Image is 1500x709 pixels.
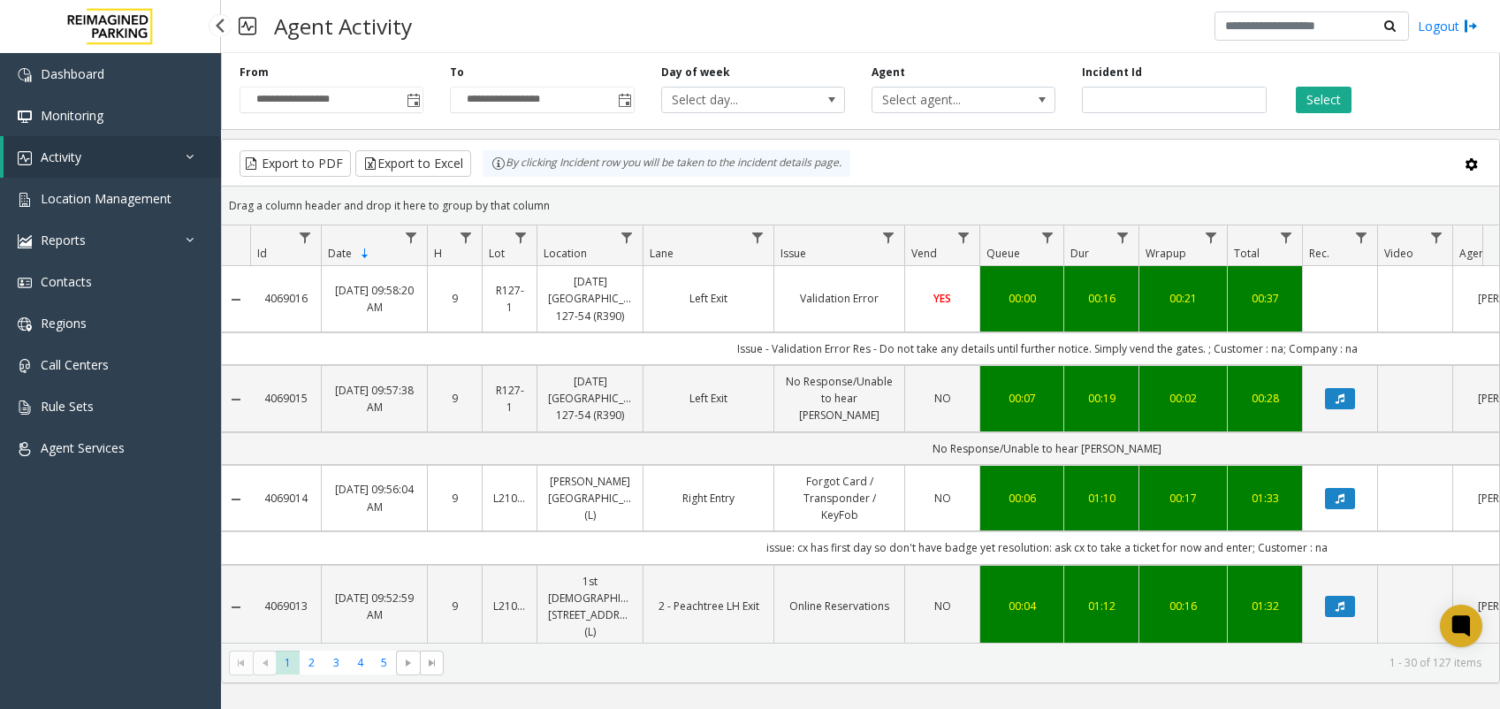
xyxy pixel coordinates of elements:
[991,598,1053,614] a: 00:04
[332,481,416,515] a: [DATE] 09:56:04 AM
[18,442,32,456] img: 'icon'
[934,391,951,406] span: NO
[1238,290,1291,307] a: 00:37
[991,490,1053,507] a: 00:06
[1238,490,1291,507] a: 01:33
[438,290,471,307] a: 9
[785,290,894,307] a: Validation Error
[493,282,526,316] a: R127-1
[18,193,32,207] img: 'icon'
[41,315,87,332] span: Regions
[425,656,439,670] span: Go to the last page
[654,390,763,407] a: Left Exit
[650,246,674,261] span: Lane
[1464,17,1478,35] img: logout
[614,88,634,112] span: Toggle popup
[1150,490,1216,507] div: 00:17
[328,246,352,261] span: Date
[785,373,894,424] a: No Response/Unable to hear [PERSON_NAME]
[41,356,109,373] span: Call Centers
[222,293,250,307] a: Collapse Details
[1075,390,1128,407] a: 00:19
[41,149,81,165] span: Activity
[240,150,351,177] button: Export to PDF
[1150,598,1216,614] a: 00:16
[41,107,103,124] span: Monitoring
[265,4,421,48] h3: Agent Activity
[911,246,937,261] span: Vend
[991,290,1053,307] a: 00:00
[493,382,526,415] a: R127-1
[450,65,464,80] label: To
[916,490,969,507] a: NO
[396,651,420,675] span: Go to the next page
[991,390,1053,407] div: 00:07
[489,246,505,261] span: Lot
[1238,390,1291,407] div: 00:28
[293,225,317,249] a: Id Filter Menu
[276,651,300,675] span: Page 1
[1070,246,1089,261] span: Dur
[509,225,533,249] a: Lot Filter Menu
[18,151,32,165] img: 'icon'
[348,651,372,675] span: Page 4
[261,598,310,614] a: 4069013
[654,290,763,307] a: Left Exit
[548,573,632,641] a: 1st [DEMOGRAPHIC_DATA], [STREET_ADDRESS] (L)
[1075,598,1128,614] div: 01:12
[1150,390,1216,407] a: 00:02
[438,490,471,507] a: 9
[222,393,250,407] a: Collapse Details
[1238,598,1291,614] a: 01:32
[420,651,444,675] span: Go to the last page
[239,4,256,48] img: pageIcon
[877,225,901,249] a: Issue Filter Menu
[933,291,951,306] span: YES
[438,390,471,407] a: 9
[222,492,250,507] a: Collapse Details
[1075,490,1128,507] div: 01:10
[1418,17,1478,35] a: Logout
[1350,225,1374,249] a: Rec. Filter Menu
[18,317,32,332] img: 'icon'
[1199,225,1223,249] a: Wrapup Filter Menu
[548,273,632,324] a: [DATE] [GEOGRAPHIC_DATA] 127-54 (R390)
[332,590,416,623] a: [DATE] 09:52:59 AM
[1425,225,1449,249] a: Video Filter Menu
[654,490,763,507] a: Right Entry
[18,68,32,82] img: 'icon'
[18,234,32,248] img: 'icon'
[41,398,94,415] span: Rule Sets
[222,600,250,614] a: Collapse Details
[324,651,348,675] span: Page 3
[916,290,969,307] a: YES
[872,65,905,80] label: Agent
[434,246,442,261] span: H
[41,190,171,207] span: Location Management
[1036,225,1060,249] a: Queue Filter Menu
[41,273,92,290] span: Contacts
[222,225,1499,643] div: Data table
[18,400,32,415] img: 'icon'
[916,598,969,614] a: NO
[1075,290,1128,307] a: 00:16
[240,65,269,80] label: From
[1384,246,1413,261] span: Video
[1150,290,1216,307] div: 00:21
[1146,246,1186,261] span: Wrapup
[257,246,267,261] span: Id
[41,65,104,82] span: Dashboard
[372,651,396,675] span: Page 5
[41,232,86,248] span: Reports
[403,88,423,112] span: Toggle popup
[654,598,763,614] a: 2 - Peachtree LH Exit
[934,491,951,506] span: NO
[493,598,526,614] a: L21078200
